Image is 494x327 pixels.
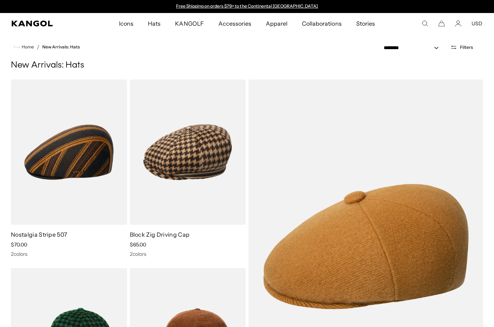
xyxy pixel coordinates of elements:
a: Nostalgia Stripe 507 [11,231,67,238]
li: / [34,43,39,51]
button: Cart [438,20,445,27]
div: Announcement [173,4,321,9]
select: Sort by: Featured [381,44,446,52]
span: Apparel [266,13,288,34]
img: Block Zig Driving Cap [130,79,246,225]
img: Nostalgia Stripe 507 [11,79,127,225]
a: Block Zig Driving Cap [130,231,190,238]
span: Collaborations [302,13,341,34]
span: Filters [460,45,473,50]
span: Stories [356,13,375,34]
slideshow-component: Announcement bar [173,4,321,9]
div: 2 colors [11,251,127,257]
div: 2 colors [130,251,246,257]
button: USD [472,20,482,27]
div: 1 of 2 [173,4,321,9]
a: Kangol [12,21,78,26]
a: Hats [141,13,168,34]
a: Collaborations [295,13,349,34]
span: Home [20,44,34,50]
h1: New Arrivals: Hats [11,60,483,71]
span: Icons [119,13,133,34]
a: Icons [112,13,141,34]
a: Apparel [259,13,295,34]
a: Stories [349,13,382,34]
a: Account [455,20,461,27]
a: Accessories [211,13,259,34]
a: Free Shipping on orders $79+ to the Continental [GEOGRAPHIC_DATA] [176,3,318,9]
a: New Arrivals: Hats [42,44,80,50]
a: Home [14,44,34,50]
span: $65.00 [130,241,146,248]
span: Accessories [218,13,251,34]
button: Open filters [446,44,477,51]
span: $70.00 [11,241,27,248]
span: KANGOLF [175,13,204,34]
a: KANGOLF [168,13,211,34]
summary: Search here [422,20,428,27]
span: Hats [148,13,161,34]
